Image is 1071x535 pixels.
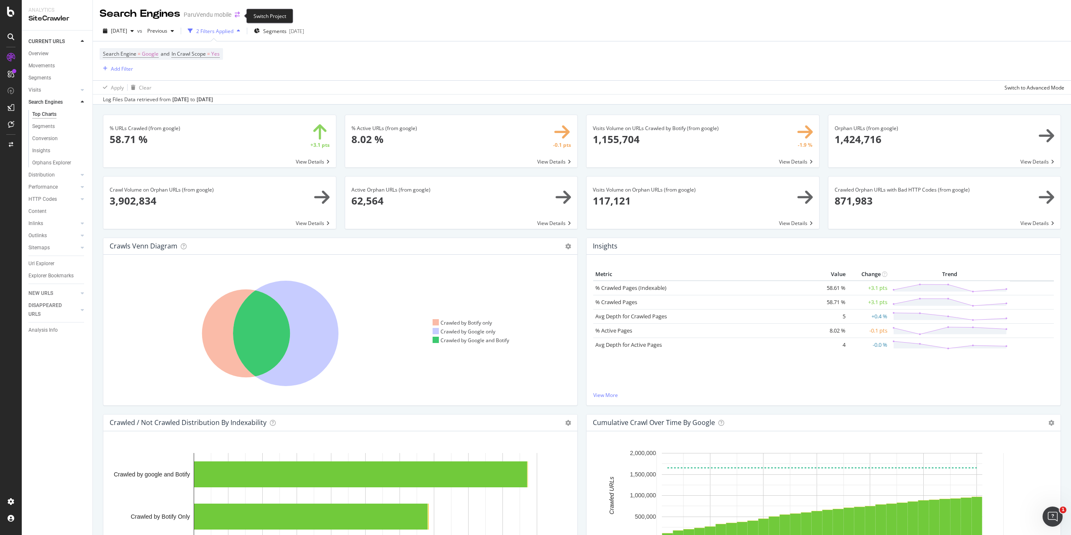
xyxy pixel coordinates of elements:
[32,122,87,131] a: Segments
[565,243,571,249] i: Options
[595,298,637,306] a: % Crawled Pages
[111,27,127,34] span: 2025 Aug. 25th
[28,98,63,107] div: Search Engines
[28,86,78,95] a: Visits
[32,159,71,167] div: Orphans Explorer
[110,417,266,428] h4: Crawled / Not Crawled Distribution By Indexability
[595,312,667,320] a: Avg Depth for Crawled Pages
[28,289,53,298] div: NEW URLS
[28,49,49,58] div: Overview
[595,327,632,334] a: % Active Pages
[28,98,78,107] a: Search Engines
[28,219,78,228] a: Inlinks
[28,183,58,192] div: Performance
[28,207,87,216] a: Content
[1048,420,1054,426] i: Options
[28,289,78,298] a: NEW URLS
[32,134,58,143] div: Conversion
[28,37,78,46] a: CURRENT URLS
[142,48,159,60] span: Google
[28,195,78,204] a: HTTP Codes
[814,309,848,323] td: 5
[144,27,167,34] span: Previous
[848,295,889,309] td: +3.1 pts
[28,301,78,319] a: DISAPPEARED URLS
[889,268,1010,281] th: Trend
[172,50,206,57] span: In Crawl Scope
[172,96,189,103] div: [DATE]
[593,268,814,281] th: Metric
[32,110,56,119] div: Top Charts
[28,231,78,240] a: Outlinks
[110,241,177,252] h4: Crawls Venn Diagram
[848,268,889,281] th: Change
[848,281,889,295] td: +3.1 pts
[100,81,124,94] button: Apply
[28,271,87,280] a: Explorer Bookmarks
[235,12,240,18] div: arrow-right-arrow-left
[814,295,848,309] td: 58.71 %
[139,84,151,91] div: Clear
[433,337,510,344] div: Crawled by Google and Botify
[814,281,848,295] td: 58.61 %
[28,183,78,192] a: Performance
[630,492,656,499] text: 1,000,000
[28,171,55,179] div: Distribution
[100,64,133,74] button: Add Filter
[635,513,656,520] text: 500,000
[28,271,74,280] div: Explorer Bookmarks
[207,50,210,57] span: =
[28,49,87,58] a: Overview
[1004,84,1064,91] div: Switch to Advanced Mode
[137,27,144,34] span: vs
[28,14,86,23] div: SiteCrawler
[1001,81,1064,94] button: Switch to Advanced Mode
[263,28,287,35] span: Segments
[28,243,78,252] a: Sitemaps
[111,65,133,72] div: Add Filter
[196,28,233,35] div: 2 Filters Applied
[28,86,41,95] div: Visits
[1060,507,1066,513] span: 1
[131,513,190,520] text: Crawled by Botify Only
[28,74,51,82] div: Segments
[593,417,715,428] h4: Cumulative Crawl Over Time by google
[251,24,307,38] button: Segments[DATE]
[28,195,57,204] div: HTTP Codes
[32,146,87,155] a: Insights
[32,146,50,155] div: Insights
[848,323,889,338] td: -0.1 pts
[32,159,87,167] a: Orphans Explorer
[103,50,136,57] span: Search Engine
[28,207,46,216] div: Content
[565,420,571,426] i: Options
[197,96,213,103] div: [DATE]
[630,450,656,457] text: 2,000,000
[28,61,55,70] div: Movements
[28,219,43,228] div: Inlinks
[100,7,180,21] div: Search Engines
[289,28,304,35] div: [DATE]
[814,338,848,352] td: 4
[848,338,889,352] td: -0.0 %
[28,37,65,46] div: CURRENT URLS
[814,323,848,338] td: 8.02 %
[608,477,615,515] text: Crawled URLs
[111,84,124,91] div: Apply
[28,74,87,82] a: Segments
[848,309,889,323] td: +0.4 %
[144,24,177,38] button: Previous
[114,471,190,478] text: Crawled by google and Botify
[433,319,492,326] div: Crawled by Botify only
[211,48,220,60] span: Yes
[595,341,662,348] a: Avg Depth for Active Pages
[28,259,87,268] a: Url Explorer
[100,24,137,38] button: [DATE]
[32,122,55,131] div: Segments
[184,24,243,38] button: 2 Filters Applied
[814,268,848,281] th: Value
[28,61,87,70] a: Movements
[32,110,87,119] a: Top Charts
[593,241,617,252] h4: Insights
[28,7,86,14] div: Analytics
